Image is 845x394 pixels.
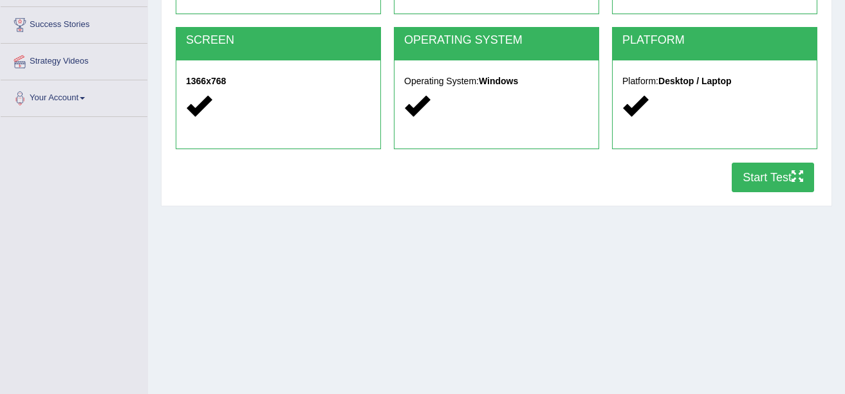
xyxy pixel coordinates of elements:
[1,7,147,39] a: Success Stories
[622,34,807,47] h2: PLATFORM
[404,34,589,47] h2: OPERATING SYSTEM
[186,76,226,86] strong: 1366x768
[186,34,371,47] h2: SCREEN
[404,76,589,86] h5: Operating System:
[732,163,814,192] button: Start Test
[479,76,518,86] strong: Windows
[622,76,807,86] h5: Platform:
[1,80,147,112] a: Your Account
[1,44,147,76] a: Strategy Videos
[658,76,732,86] strong: Desktop / Laptop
